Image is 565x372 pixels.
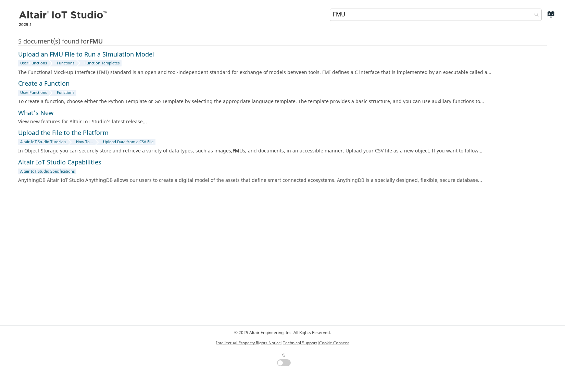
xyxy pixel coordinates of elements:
img: Altair IoT Studio [19,10,109,21]
button: Search [525,9,544,22]
div: View new features for Altair IoT Studio's latest release... [18,119,544,125]
a: Cookie Consent [319,340,349,346]
a: Altair IoT Studio Capabilities [18,158,101,167]
a: Create a Function [18,79,70,88]
span: FMU [233,147,243,154]
div: AnythingDB Altair IoT Studio AnythingDB allows our users to create a digital model of the assets ... [18,177,544,184]
a: User Functions [18,90,49,96]
label: Change to dark/light theme [274,350,291,366]
a: Intellectual Property Rights Notice [216,340,281,346]
p: 2025.1 [19,22,109,28]
a: Upload the File to the Platform [18,128,109,138]
span: ☼ [280,350,286,359]
a: Upload Data from a CSV File [101,139,155,145]
a: What's New [18,109,53,118]
a: Functions [55,60,76,66]
p: © 2025 Altair Engineering, Inc. All Rights Reserved. [216,330,349,336]
a: Function Templates [83,60,122,66]
div: The Functional Mock-up Interface (FMI) standard is an open and tool-independent standard for exch... [18,69,544,76]
div: 5 document(s) found for [18,38,547,45]
a: Altair IoT Studio Specifications [18,169,76,175]
a: User Functions [18,60,49,66]
a: Upload an FMU File to Run a Simulation Model [18,50,154,59]
a: How To... [74,139,95,145]
div: To create a function, choose either the Python Template or Go Template by selecting the appropria... [18,98,544,105]
a: Go to index terms page [536,14,551,21]
a: Technical Support [283,340,317,346]
a: Functions [55,90,76,96]
a: Altair IoT Studio Tutorials [18,139,68,145]
span: FMU [89,37,103,46]
div: In Object Storage you can securely store and retrieve a variety of data types, such as images, s,... [18,148,544,154]
input: Search query [330,9,542,21]
p: | | [216,340,349,346]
